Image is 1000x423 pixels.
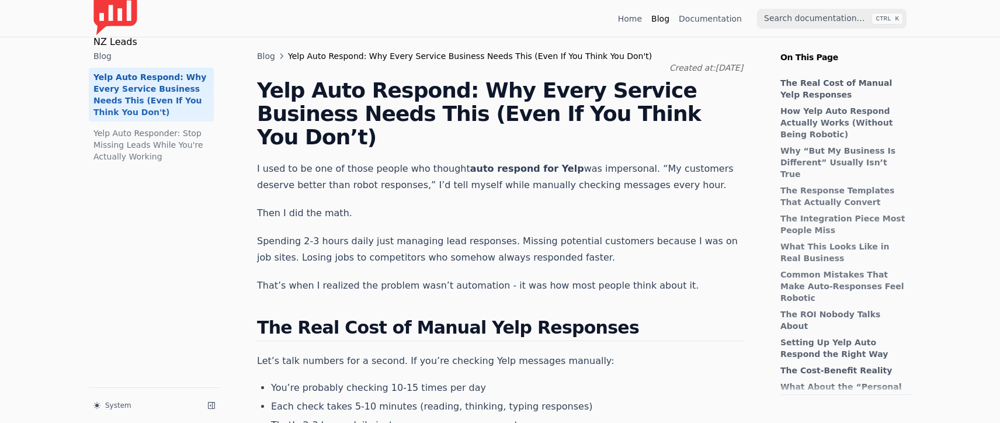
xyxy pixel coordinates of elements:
[89,47,214,65] a: Blog
[780,145,905,180] a: Why “But My Business Is Different” Usually Isn’t True
[757,9,907,29] input: Search documentation…
[780,241,905,264] a: What This Looks Like in Real Business
[470,163,584,174] strong: auto respond for Yelp
[618,13,642,25] a: Home
[257,353,743,369] p: Let’s talk numbers for a second. If you’re checking Yelp messages manually:
[89,397,199,414] button: System
[780,381,905,404] a: What About the “Personal Touch” Concern?
[271,400,743,414] li: Each check takes 5-10 minutes (reading, thinking, typing responses)
[203,397,220,414] button: Collapse sidebar
[89,124,214,166] a: Yelp Auto Responder: Stop Missing Leads While You're Actually Working
[771,37,921,63] p: On This Page
[780,213,905,236] a: The Integration Piece Most People Miss
[257,233,743,266] p: Spending 2-3 hours daily just managing lead responses. Missing potential customers because I was ...
[271,381,743,395] li: You’re probably checking 10-15 times per day
[257,79,743,149] h1: Yelp Auto Respond: Why Every Service Business Needs This (Even If You Think You Don’t)
[89,68,214,122] a: Yelp Auto Respond: Why Every Service Business Needs This (Even If You Think You Don't)
[780,105,905,140] a: How Yelp Auto Respond Actually Works (Without Being Robotic)
[780,77,905,100] a: The Real Cost of Manual Yelp Responses
[651,13,669,25] a: Blog
[257,205,743,221] p: Then I did the math.
[257,50,275,62] a: Blog
[780,269,905,304] a: Common Mistakes That Make Auto-Responses Feel Robotic
[257,278,743,294] p: That’s when I realized the problem wasn’t automation - it was how most people think about it.
[780,365,905,376] a: The Cost-Benefit Reality
[93,36,137,47] span: NZ Leads
[257,317,743,341] h2: The Real Cost of Manual Yelp Responses
[780,337,905,360] a: Setting Up Yelp Auto Respond the Right Way
[288,50,652,62] span: Yelp Auto Respond: Why Every Service Business Needs This (Even If You Think You Don't)
[780,185,905,208] a: The Response Templates That Actually Convert
[669,63,743,72] span: Created at: [DATE]
[679,13,742,25] a: Documentation
[780,308,905,332] a: The ROI Nobody Talks About
[257,161,743,193] p: I used to be one of those people who thought was impersonal. “My customers deserve better than ro...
